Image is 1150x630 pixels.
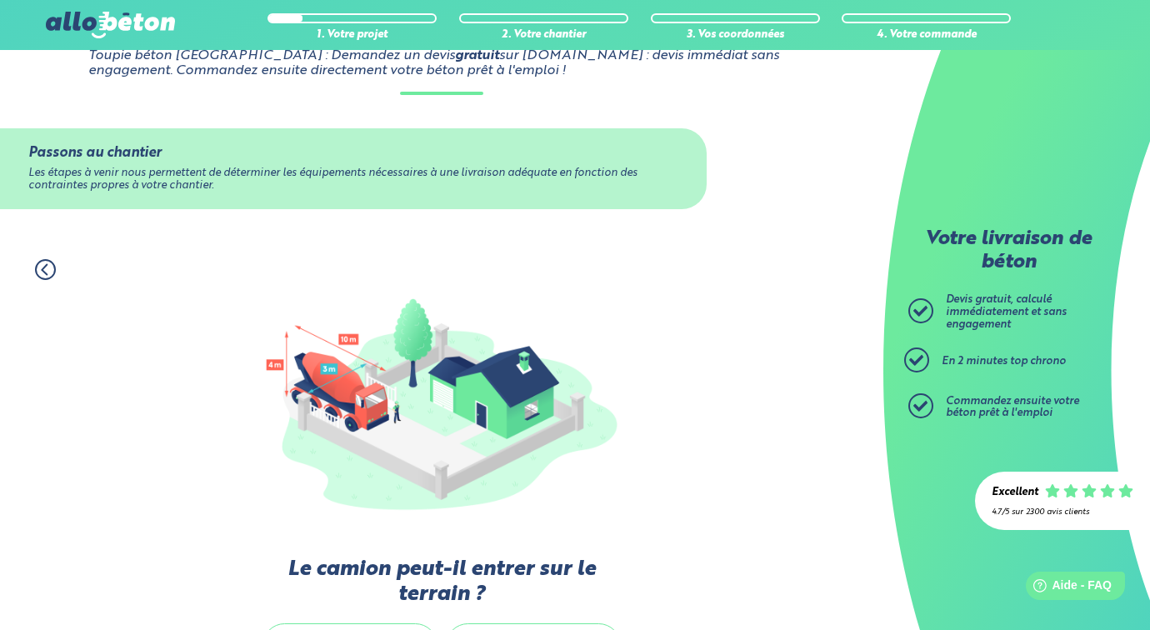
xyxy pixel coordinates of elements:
iframe: Help widget launcher [1002,565,1132,612]
p: Toupie béton [GEOGRAPHIC_DATA] : Demandez un devis sur [DOMAIN_NAME] : devis immédiat sans engage... [88,48,795,79]
img: allobéton [46,12,174,38]
div: Passons au chantier [28,145,678,161]
div: 1. Votre projet [267,29,437,42]
div: 4. Votre commande [842,29,1011,42]
label: Le camion peut-il entrer sur le terrain ? [258,557,625,607]
div: 3. Vos coordonnées [651,29,820,42]
div: 2. Votre chantier [459,29,628,42]
div: Les étapes à venir nous permettent de déterminer les équipements nécessaires à une livraison adéq... [28,167,678,192]
strong: gratuit [455,49,499,62]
